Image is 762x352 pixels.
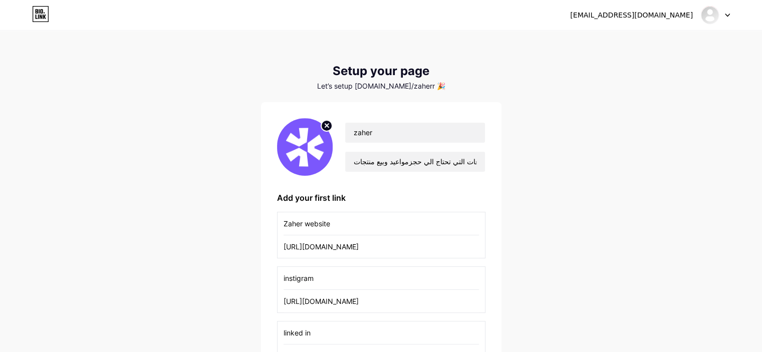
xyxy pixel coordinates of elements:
[570,10,693,21] div: [EMAIL_ADDRESS][DOMAIN_NAME]
[345,152,484,172] input: bio
[277,192,485,204] div: Add your first link
[284,290,479,312] input: URL (https://instagram.com/yourname)
[284,267,479,289] input: Link name (My Instagram)
[284,235,479,258] input: URL (https://instagram.com/yourname)
[284,212,479,235] input: Link name (My Instagram)
[284,321,479,344] input: Link name (My Instagram)
[261,82,501,90] div: Let’s setup [DOMAIN_NAME]/zaherr 🎉
[261,64,501,78] div: Setup your page
[700,6,719,25] img: zaherr
[277,118,333,176] img: profile pic
[345,123,484,143] input: Your name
